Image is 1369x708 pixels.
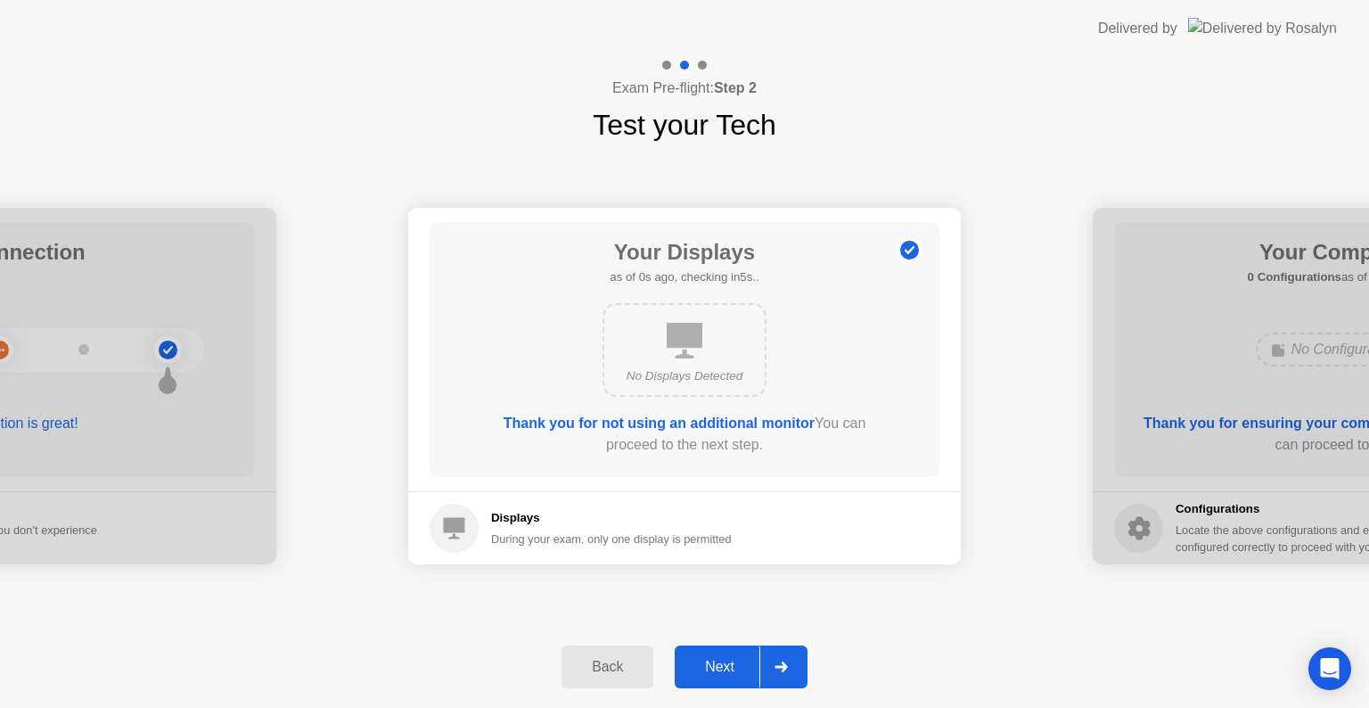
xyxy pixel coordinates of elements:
h5: Displays [491,509,732,527]
div: No Displays Detected [619,367,750,385]
div: Delivered by [1098,18,1177,39]
b: Thank you for not using an additional monitor [504,416,815,431]
h1: Test your Tech [593,103,776,146]
div: Next [680,659,759,675]
h5: as of 0s ago, checking in5s.. [610,268,758,286]
h1: Your Displays [610,236,758,268]
h4: Exam Pre-flight: [612,78,757,99]
b: Step 2 [714,80,757,95]
div: Open Intercom Messenger [1308,647,1351,690]
img: Delivered by Rosalyn [1188,18,1337,38]
div: During your exam, only one display is permitted [491,531,732,547]
div: Back [567,659,648,675]
button: Next [675,646,807,688]
button: Back [562,646,653,688]
div: You can proceed to the next step. [480,413,889,456]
